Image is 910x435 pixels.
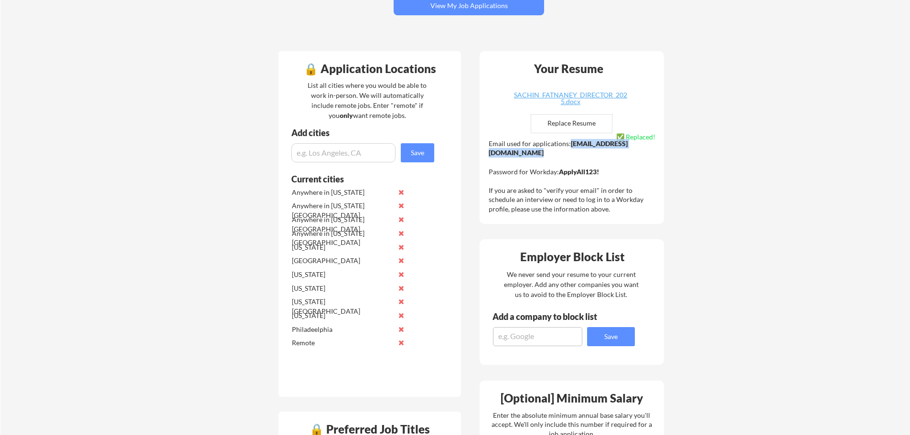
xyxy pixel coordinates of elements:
[587,327,635,346] button: Save
[292,338,393,348] div: Remote
[292,201,393,220] div: Anywhere in [US_STATE][GEOGRAPHIC_DATA]
[483,393,661,404] div: [Optional] Minimum Salary
[301,80,433,120] div: List all cities where you would be able to work in-person. We will automatically include remote j...
[292,311,393,320] div: [US_STATE]
[292,256,393,265] div: [GEOGRAPHIC_DATA]
[292,188,393,197] div: Anywhere in [US_STATE]
[489,139,628,157] strong: [EMAIL_ADDRESS][DOMAIN_NAME]
[292,215,393,233] div: Anywhere in [US_STATE][GEOGRAPHIC_DATA]
[292,229,393,247] div: Anywhere in [US_STATE][GEOGRAPHIC_DATA]
[489,139,657,214] div: Email used for applications: Password for Workday: If you are asked to "verify your email" in ord...
[503,269,639,299] div: We never send your resume to your current employer. Add any other companies you want us to avoid ...
[492,312,612,321] div: Add a company to block list
[292,243,393,252] div: [US_STATE]
[292,270,393,279] div: [US_STATE]
[291,143,396,162] input: e.g. Los Angeles, CA
[514,92,627,105] div: SACHIN_FATNANEY_DIRECTOR_2025.docx
[292,325,393,334] div: Philadeelphia
[292,284,393,293] div: [US_STATE]
[401,143,434,162] button: Save
[559,168,599,176] strong: ApplyAll123!
[291,128,437,137] div: Add cities
[521,63,616,74] div: Your Resume
[514,92,627,106] a: SACHIN_FATNANEY_DIRECTOR_2025.docx
[340,111,353,119] strong: only
[616,131,655,145] div: ✅ Replaced!
[483,251,661,263] div: Employer Block List
[291,175,424,183] div: Current cities
[281,424,459,435] div: 🔒 Preferred Job Titles
[281,63,459,74] div: 🔒 Application Locations
[292,297,393,316] div: [US_STATE][GEOGRAPHIC_DATA]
